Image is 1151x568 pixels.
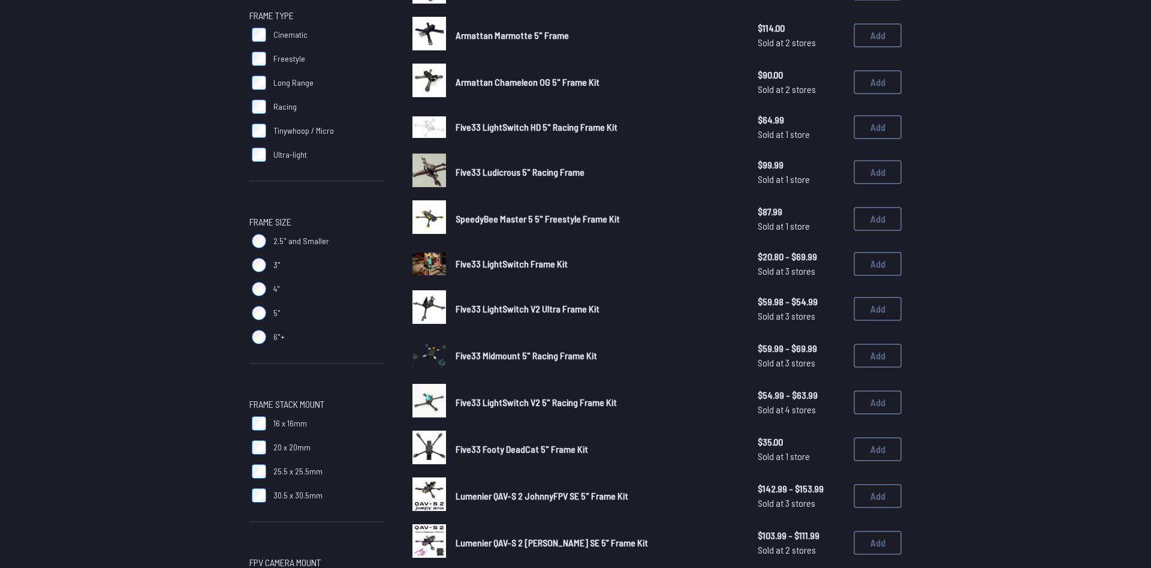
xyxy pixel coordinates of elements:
button: Add [854,207,902,231]
button: Add [854,252,902,276]
button: Add [854,160,902,184]
span: Sold at 1 store [758,172,844,187]
span: $54.99 - $63.99 [758,388,844,402]
a: Five33 LightSwitch HD 5" Racing Frame Kit [456,120,739,134]
span: $103.99 - $111.99 [758,528,844,543]
span: Five33 Midmount 5" Racing Frame Kit [456,350,597,361]
img: image [412,154,446,187]
input: Tinywhoop / Micro [252,124,266,138]
a: image [412,17,446,54]
input: 30.5 x 30.5mm [252,488,266,503]
span: $20.80 - $69.99 [758,250,844,264]
span: Five33 Footy DeadCat 5" Frame Kit [456,443,588,455]
span: Long Range [273,77,314,89]
span: Sold at 3 stores [758,264,844,278]
span: Sold at 2 stores [758,82,844,97]
img: image [412,17,446,50]
a: Five33 Footy DeadCat 5" Frame Kit [456,442,739,456]
img: image [412,384,446,417]
a: Armattan Chameleon OG 5" Frame Kit [456,75,739,89]
a: image [412,477,446,515]
span: Sold at 4 stores [758,402,844,417]
img: image [412,290,446,324]
span: Armattan Marmotte 5" Frame [456,29,569,41]
span: Frame Size [249,215,291,229]
span: $90.00 [758,68,844,82]
a: Five33 Ludicrous 5" Racing Frame [456,165,739,179]
span: 16 x 16mm [273,417,307,429]
input: 16 x 16mm [252,416,266,431]
a: image [412,431,446,468]
a: Lumenier QAV-S 2 [PERSON_NAME] SE 5” Frame Kit [456,536,739,550]
button: Add [854,531,902,555]
input: Ultra-light [252,148,266,162]
a: Five33 LightSwitch V2 5" Racing Frame Kit [456,395,739,410]
button: Add [854,70,902,94]
button: Add [854,437,902,461]
input: 25.5 x 25.5mm [252,464,266,479]
img: image [412,64,446,97]
span: $87.99 [758,205,844,219]
a: image [412,154,446,191]
span: Sold at 1 store [758,127,844,142]
span: Five33 Ludicrous 5" Racing Frame [456,166,584,178]
a: Armattan Marmotte 5" Frame [456,28,739,43]
span: Cinematic [273,29,308,41]
span: Sold at 2 stores [758,543,844,557]
span: $59.98 - $54.99 [758,294,844,309]
span: $59.99 - $69.99 [758,341,844,356]
input: 6"+ [252,330,266,344]
span: $35.00 [758,435,844,449]
span: 5" [273,307,281,319]
span: Tinywhoop / Micro [273,125,334,137]
input: Racing [252,100,266,114]
span: Sold at 2 stores [758,35,844,50]
span: Ultra-light [273,149,307,161]
a: image [412,524,446,561]
span: 2.5" and Smaller [273,235,329,247]
span: 3" [273,259,281,271]
button: Add [854,297,902,321]
span: Sold at 1 store [758,219,844,233]
a: image [412,247,446,281]
span: Frame Type [249,8,294,23]
input: 20 x 20mm [252,440,266,455]
img: image [412,200,446,234]
img: image [412,524,446,558]
span: Lumenier QAV-S 2 [PERSON_NAME] SE 5” Frame Kit [456,537,648,548]
img: image [412,431,446,464]
img: image [412,477,446,511]
button: Add [854,484,902,508]
span: Five33 LightSwitch HD 5" Racing Frame Kit [456,121,617,133]
button: Add [854,23,902,47]
span: Racing [273,101,297,113]
input: Long Range [252,76,266,90]
span: 6"+ [273,331,285,343]
span: Sold at 3 stores [758,309,844,323]
span: Five33 LightSwitch V2 5" Racing Frame Kit [456,396,617,408]
button: Add [854,344,902,368]
img: image [412,253,446,275]
a: image [412,290,446,327]
button: Add [854,115,902,139]
span: Sold at 3 stores [758,356,844,370]
input: Freestyle [252,52,266,66]
a: SpeedyBee Master 5 5" Freestyle Frame Kit [456,212,739,226]
span: Sold at 1 store [758,449,844,464]
span: $99.99 [758,158,844,172]
span: 20 x 20mm [273,441,311,453]
a: Lumenier QAV-S 2 JohnnyFPV SE 5" Frame Kit [456,489,739,503]
input: 3" [252,258,266,272]
span: Freestyle [273,53,305,65]
a: image [412,337,446,374]
span: Sold at 3 stores [758,496,844,510]
a: Five33 LightSwitch V2 Ultra Frame Kit [456,302,739,316]
input: 4" [252,282,266,296]
a: image [412,64,446,101]
span: 30.5 x 30.5mm [273,489,323,501]
input: 5" [252,306,266,320]
span: Frame Stack Mount [249,397,324,411]
span: SpeedyBee Master 5 5" Freestyle Frame Kit [456,213,620,224]
span: Five33 LightSwitch V2 Ultra Frame Kit [456,303,599,314]
input: 2.5" and Smaller [252,234,266,248]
